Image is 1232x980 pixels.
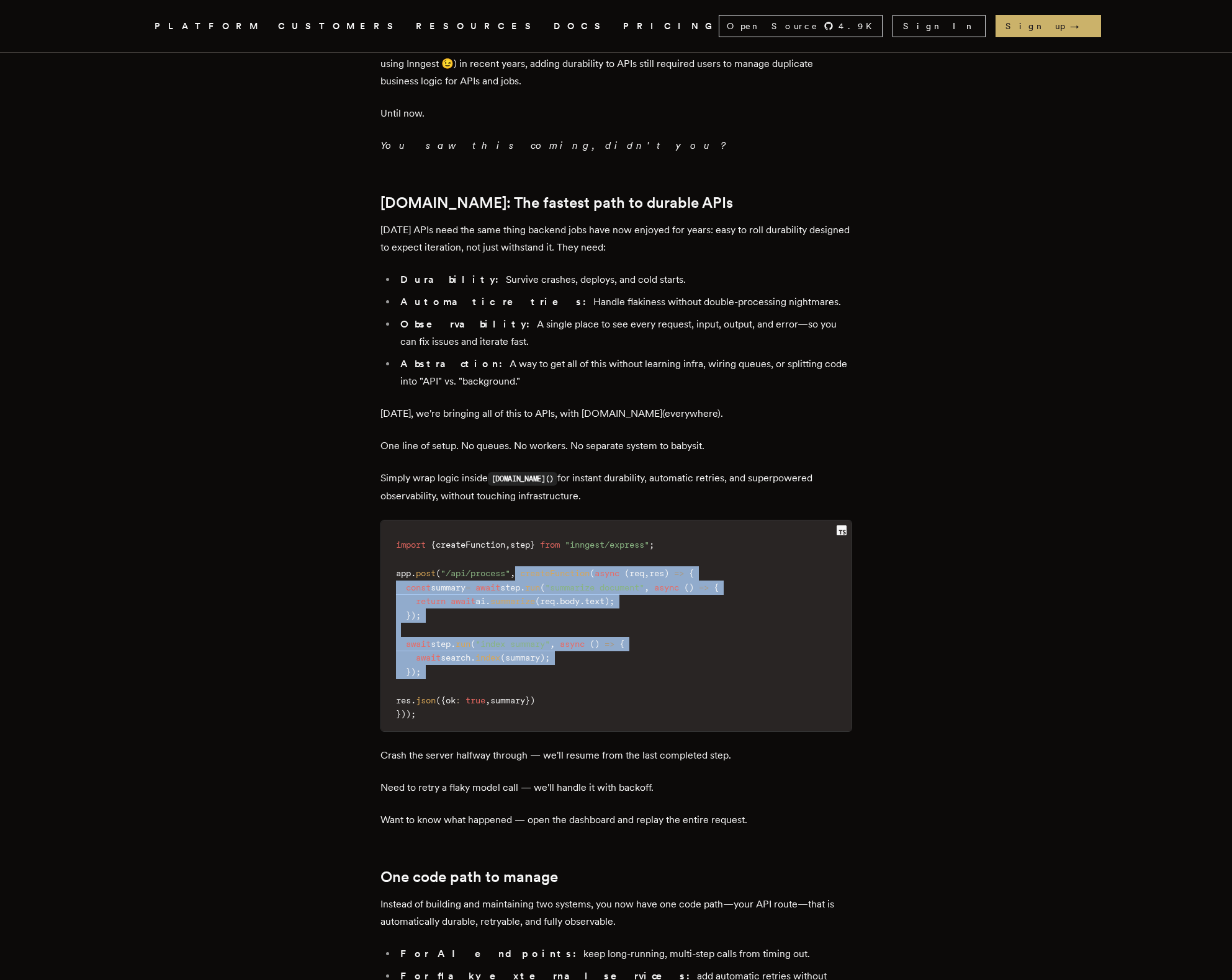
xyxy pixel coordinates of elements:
[619,639,624,649] span: {
[485,695,490,705] span: ,
[441,653,470,662] span: search
[505,540,510,550] span: ,
[411,695,416,705] span: .
[436,568,441,578] span: (
[451,639,456,649] span: .
[451,596,475,606] span: await
[605,596,609,606] span: )
[839,20,879,32] span: 4.9 K
[380,811,852,829] p: Want to know what happened — open the dashboard and replay the entire request.
[416,596,446,606] span: return
[623,19,719,34] a: PRICING
[540,596,555,606] span: req
[505,653,540,662] span: summary
[649,540,654,550] span: ;
[689,582,694,592] span: )
[380,896,852,930] p: Instead of building and maintaining two systems, you now have one code path—your API route—that i...
[470,639,475,649] span: (
[278,19,401,34] a: CUSTOMERS
[510,568,515,578] span: ,
[397,355,852,390] li: A way to get all of this without learning infra, wiring queues, or splitting code into "API" vs. ...
[416,610,421,620] span: ;
[396,540,426,550] span: import
[475,639,550,649] span: "index summary"
[585,596,605,606] span: text
[727,20,819,32] span: Open Source
[416,667,421,677] span: ;
[699,582,709,592] span: =>
[565,540,649,550] span: "inngest/express"
[554,19,608,34] a: DOCS
[560,639,585,649] span: async
[560,596,580,606] span: body
[595,639,600,649] span: )
[654,582,679,592] span: async
[397,293,852,311] li: Handle flakiness without double-processing nightmares.
[996,15,1101,37] a: Sign up
[490,695,525,705] span: summary
[397,945,852,963] li: keep long-running, multi-step calls from timing out.
[416,653,441,662] span: await
[605,639,614,649] span: =>
[406,582,431,592] span: const
[380,437,852,455] p: One line of setup. No queues. No workers. No separate system to babysit.
[436,695,441,705] span: (
[400,274,506,285] strong: Durability:
[411,667,416,677] span: )
[406,610,411,620] span: }
[380,470,852,505] p: Simply wrap logic inside for instant durability, automatic retries, and superpowered observabilit...
[380,140,724,151] em: You saw this coming, didn't you?
[397,271,852,288] li: Survive crashes, deploys, and cold starts.
[400,358,510,370] strong: Abstraction:
[155,19,263,34] button: PLATFORM
[674,568,684,578] span: =>
[380,747,852,764] p: Crash the server halfway through — we'll resume from the last completed step.
[550,639,555,649] span: ,
[380,868,852,886] h2: One code path to manage
[416,19,539,34] span: RESOURCES
[441,695,446,705] span: {
[475,582,500,592] span: await
[500,582,520,592] span: step
[436,540,505,550] span: createFunction
[555,596,560,606] span: .
[380,38,852,90] p: While adding durability to got a bit easier (or significantly so if you're using Inngest 😉) in re...
[475,596,485,606] span: ai
[525,695,530,705] span: }
[406,639,431,649] span: await
[580,596,585,606] span: .
[431,639,451,649] span: step
[416,568,436,578] span: post
[520,582,525,592] span: .
[456,639,470,649] span: run
[530,695,535,705] span: )
[431,540,436,550] span: {
[411,610,416,620] span: )
[664,568,669,578] span: )
[510,540,530,550] span: step
[397,316,852,350] li: A single place to see every request, input, output, and error—so you can fix issues and iterate f...
[520,568,590,578] span: createFunction
[540,582,545,592] span: (
[689,568,694,578] span: {
[465,582,470,592] span: =
[411,709,416,719] span: ;
[624,568,629,578] span: (
[500,653,505,662] span: (
[380,221,852,256] p: [DATE] APIs need the same thing backend jobs have now enjoyed for years: easy to roll durability ...
[644,568,649,578] span: ,
[629,568,644,578] span: req
[684,582,689,592] span: (
[609,596,614,606] span: ;
[893,15,986,37] a: Sign In
[400,948,583,960] strong: For AI endpoints:
[446,695,456,705] span: ok
[465,695,485,705] span: true
[396,695,411,705] span: res
[1070,20,1091,32] span: →
[470,653,475,662] span: .
[406,709,411,719] span: )
[411,568,416,578] span: .
[456,695,461,705] span: :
